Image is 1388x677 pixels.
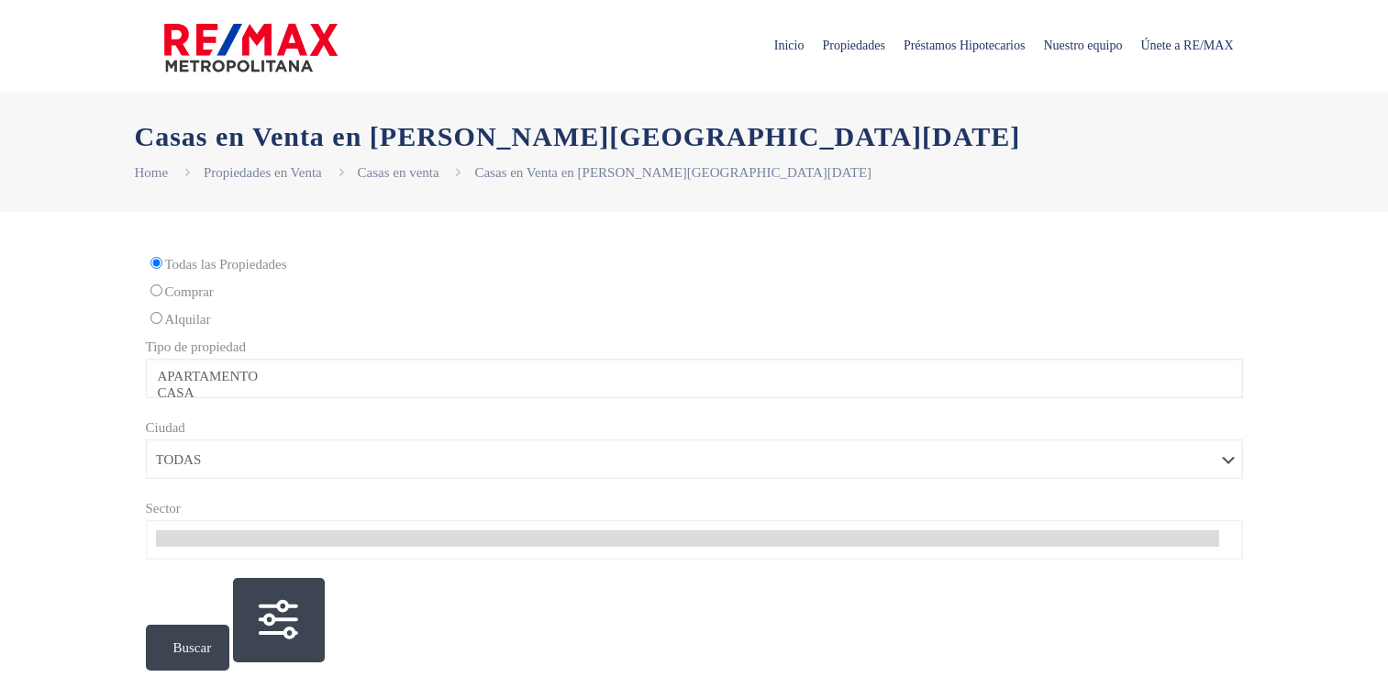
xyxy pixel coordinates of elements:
[150,257,162,269] input: Todas las Propiedades
[150,284,162,296] input: Comprar
[146,253,1243,276] label: Todas las Propiedades
[150,312,162,324] input: Alquilar
[204,165,322,180] a: Propiedades en Venta
[765,18,814,73] span: Inicio
[358,165,439,180] a: Casas en venta
[146,339,246,354] span: Tipo de propiedad
[474,165,872,180] a: Casas en Venta en [PERSON_NAME][GEOGRAPHIC_DATA][DATE]
[135,120,1254,152] h1: Casas en Venta en [PERSON_NAME][GEOGRAPHIC_DATA][DATE]
[813,18,894,73] span: Propiedades
[146,625,230,671] button: Buscar
[156,385,1219,402] option: CASA
[1034,18,1131,73] span: Nuestro equipo
[146,308,1243,331] label: Alquilar
[156,369,1219,385] option: APARTAMENTO
[146,281,1243,304] label: Comprar
[1131,18,1242,73] span: Únete a RE/MAX
[894,18,1035,73] span: Préstamos Hipotecarios
[135,165,169,180] a: Home
[146,420,185,435] span: Ciudad
[164,20,338,75] img: remax-metropolitana-logo
[146,501,181,516] span: Sector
